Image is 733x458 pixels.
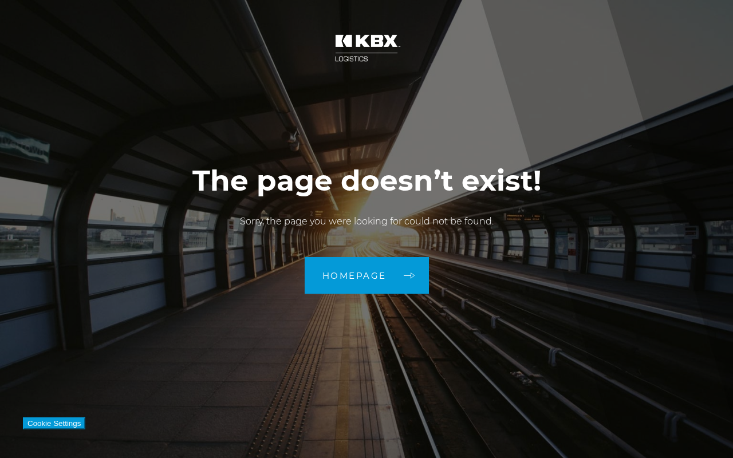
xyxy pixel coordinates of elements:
[324,23,409,73] img: kbx logo
[676,403,733,458] iframe: Chat Widget
[23,417,85,429] button: Cookie Settings
[322,271,387,280] span: Homepage
[192,164,541,198] h1: The page doesn’t exist!
[305,257,429,294] a: Homepage arrow arrow
[192,215,541,228] p: Sorry, the page you were looking for could not be found.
